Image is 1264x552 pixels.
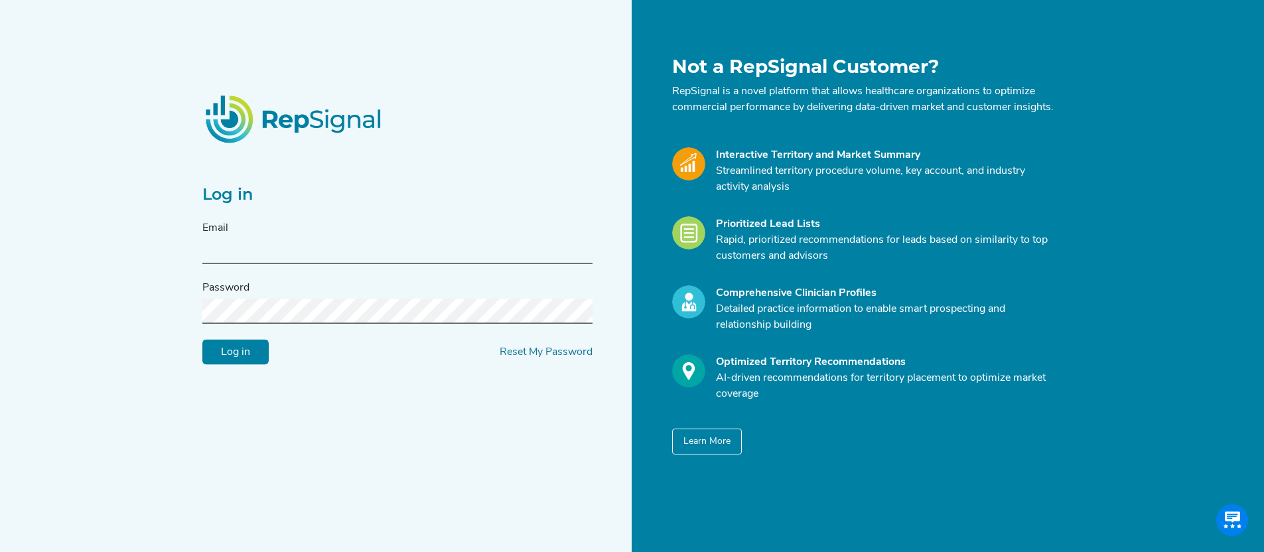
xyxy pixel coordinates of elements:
[716,147,1054,163] div: Interactive Territory and Market Summary
[672,216,705,249] img: Leads_Icon.28e8c528.svg
[500,347,593,358] a: Reset My Password
[716,163,1054,195] p: Streamlined territory procedure volume, key account, and industry activity analysis
[716,354,1054,370] div: Optimized Territory Recommendations
[202,185,593,204] h2: Log in
[672,84,1054,115] p: RepSignal is a novel platform that allows healthcare organizations to optimize commercial perform...
[189,79,400,159] img: RepSignalLogo.20539ed3.png
[672,56,1054,78] h1: Not a RepSignal Customer?
[716,216,1054,232] div: Prioritized Lead Lists
[202,280,249,296] label: Password
[202,220,228,236] label: Email
[716,370,1054,402] p: AI-driven recommendations for territory placement to optimize market coverage
[716,301,1054,333] p: Detailed practice information to enable smart prospecting and relationship building
[672,429,742,454] button: Learn More
[716,285,1054,301] div: Comprehensive Clinician Profiles
[202,340,269,365] input: Log in
[672,147,705,180] img: Market_Icon.a700a4ad.svg
[716,232,1054,264] p: Rapid, prioritized recommendations for leads based on similarity to top customers and advisors
[672,285,705,318] img: Profile_Icon.739e2aba.svg
[672,354,705,387] img: Optimize_Icon.261f85db.svg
